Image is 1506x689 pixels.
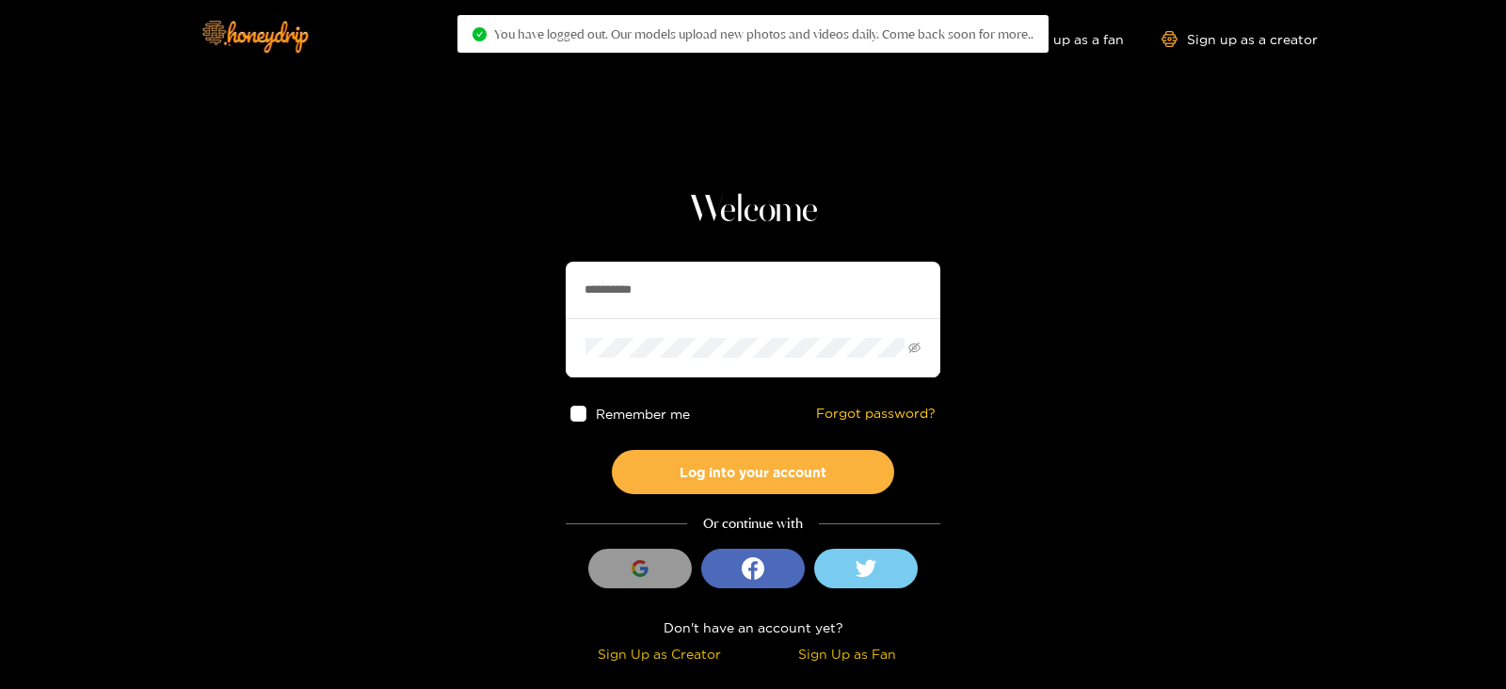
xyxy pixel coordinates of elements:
[566,617,940,638] div: Don't have an account yet?
[570,643,748,665] div: Sign Up as Creator
[612,450,894,494] button: Log into your account
[566,188,940,233] h1: Welcome
[816,406,936,422] a: Forgot password?
[758,643,936,665] div: Sign Up as Fan
[995,31,1124,47] a: Sign up as a fan
[1162,31,1318,47] a: Sign up as a creator
[596,407,690,421] span: Remember me
[473,27,487,41] span: check-circle
[566,513,940,535] div: Or continue with
[908,342,921,354] span: eye-invisible
[494,26,1033,41] span: You have logged out. Our models upload new photos and videos daily. Come back soon for more..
